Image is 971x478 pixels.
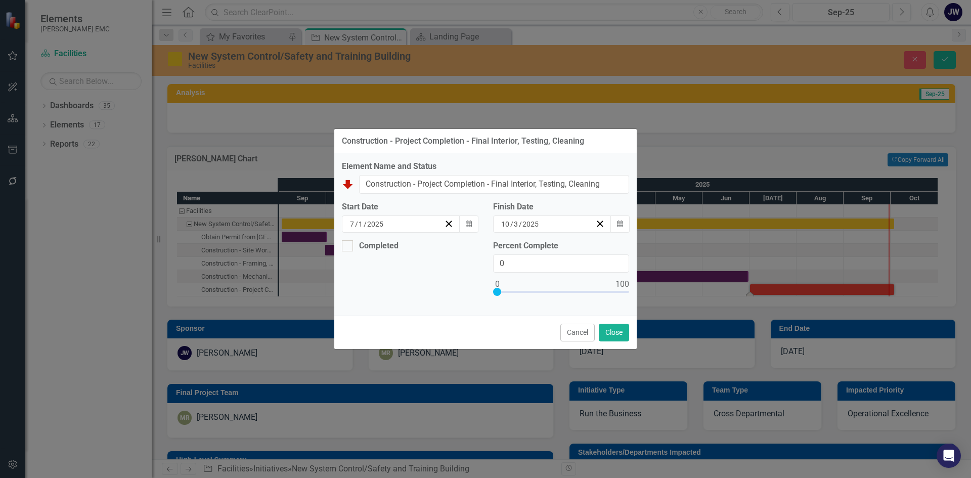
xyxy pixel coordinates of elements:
span: / [510,220,513,229]
label: Percent Complete [493,240,629,252]
div: Open Intercom Messenger [937,444,961,468]
img: Below Target [342,178,354,190]
label: Element Name and Status [342,161,629,172]
span: / [364,220,367,229]
span: / [519,220,522,229]
div: Construction - Project Completion - Final Interior, Testing, Cleaning [342,137,584,146]
button: Cancel [560,324,595,341]
div: Finish Date [493,201,629,213]
div: Start Date [342,201,478,213]
input: Name [359,175,629,194]
span: / [355,220,358,229]
button: Close [599,324,629,341]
